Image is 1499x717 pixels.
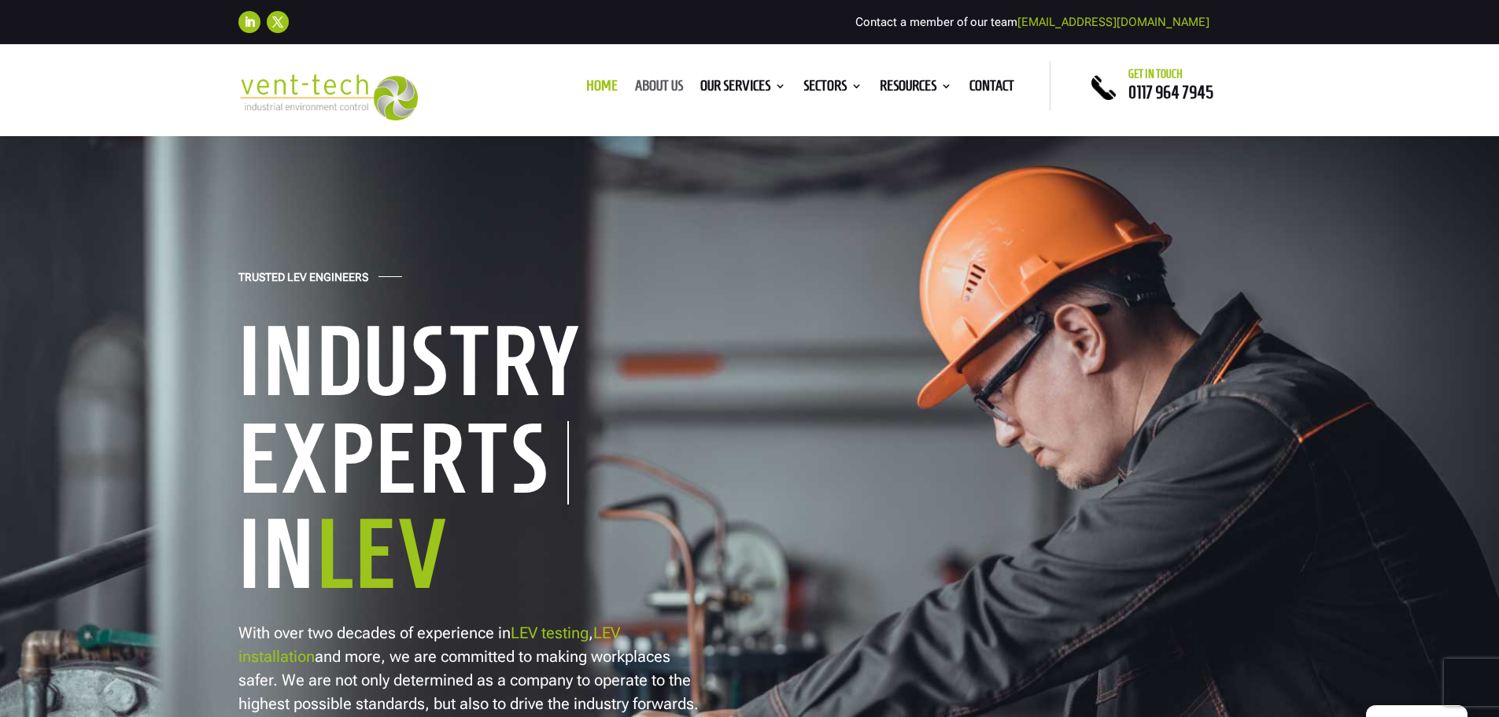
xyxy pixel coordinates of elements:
h1: In [238,504,726,612]
h1: Industry [238,312,726,419]
a: LEV testing [511,623,589,642]
p: With over two decades of experience in , and more, we are committed to making workplaces safer. W... [238,621,703,715]
a: Follow on X [267,11,289,33]
a: [EMAIL_ADDRESS][DOMAIN_NAME] [1017,15,1209,29]
a: Contact [969,80,1014,98]
h4: Trusted LEV Engineers [238,271,368,292]
h1: Experts [238,421,569,504]
a: LEV installation [238,623,620,666]
span: Get in touch [1128,68,1183,80]
a: Our Services [700,80,786,98]
a: 0117 964 7945 [1128,83,1213,102]
a: Home [586,80,618,98]
span: Contact a member of our team [855,15,1209,29]
a: Follow on LinkedIn [238,11,260,33]
a: About us [635,80,683,98]
a: Sectors [803,80,862,98]
span: LEV [316,502,449,605]
img: 2023-09-27T08_35_16.549ZVENT-TECH---Clear-background [238,74,419,120]
a: Resources [880,80,952,98]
